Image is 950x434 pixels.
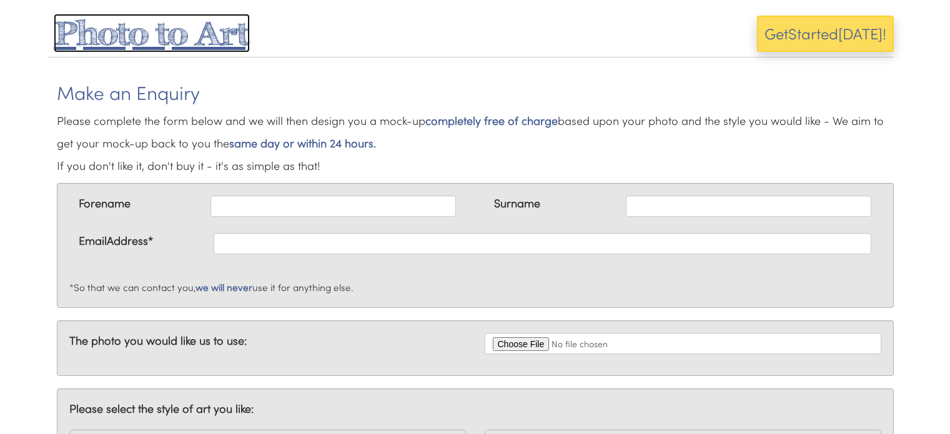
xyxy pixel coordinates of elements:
[757,16,894,52] button: GetStarted[DATE]!
[79,233,153,249] label: EmailAddress*
[195,281,252,293] em: we will never
[69,281,354,293] small: *So that we can contact you, use it for anything else.
[764,23,788,44] span: Get
[69,333,247,348] strong: The photo you would like us to use:
[69,401,254,416] strong: Please select the style of art you like:
[57,82,894,103] h3: Make an Enquiry
[57,109,894,177] p: Please complete the form below and we will then design you a mock-up based upon your photo and th...
[425,113,558,128] em: completely free of charge
[229,136,376,150] em: same day or within 24 hours.
[821,23,838,44] span: ed
[79,195,131,212] label: Forename
[494,195,540,212] label: Surname
[54,14,250,52] a: Photo to Art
